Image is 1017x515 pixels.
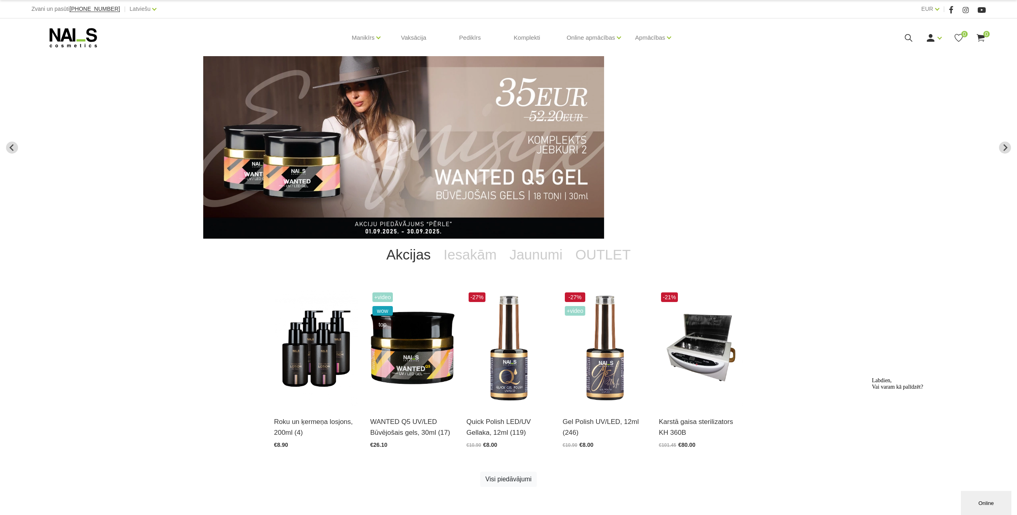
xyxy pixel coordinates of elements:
[3,3,148,16] div: Labdien,Vai varam kā palīdzēt?
[437,239,503,271] a: Iesakām
[203,56,813,239] li: 4 of 12
[370,290,455,406] img: Gels WANTED NAILS cosmetics tehniķu komanda ir radījusi gelu, kas ilgi jau ir katra meistara mekl...
[483,442,497,448] span: €8.00
[370,416,455,438] a: WANTED Q5 UV/LED Būvējošais gels, 30ml (17)
[453,18,487,57] a: Pedikīrs
[370,442,388,448] span: €26.10
[467,442,481,448] span: €10.90
[943,4,945,14] span: |
[869,374,1013,487] iframe: chat widget
[678,442,696,448] span: €80.00
[954,33,964,43] a: 0
[563,290,647,406] img: Ilgnoturīga, intensīvi pigmentēta gellaka. Viegli klājas, lieliski žūst, nesaraujas, neatkāpjas n...
[569,239,637,271] a: OUTLET
[480,472,537,487] a: Visi piedāvājumi
[6,142,18,154] button: Previous slide
[274,442,288,448] span: €8.90
[3,3,55,16] span: Labdien, Vai varam kā palīdzēt?
[563,416,647,438] a: Gel Polish UV/LED, 12ml (246)
[661,292,678,302] span: -21%
[129,4,150,14] a: Latviešu
[503,239,569,271] a: Jaunumi
[635,22,665,54] a: Apmācības
[124,4,125,14] span: |
[566,22,615,54] a: Online apmācības
[659,416,743,438] a: Karstā gaisa sterilizators KH 360B
[507,18,547,57] a: Komplekti
[372,320,393,329] span: top
[659,290,743,406] img: Karstā gaisa sterilizatoru var izmantot skaistumkopšanas salonos, manikīra kabinetos, ēdināšanas ...
[31,4,120,14] div: Zvani un pasūti
[274,416,358,438] a: Roku un ķermeņa losjons, 200ml (4)
[469,292,486,302] span: -27%
[352,22,375,54] a: Manikīrs
[372,306,393,316] span: wow
[467,290,551,406] img: Ātri, ērti un vienkārši!Intensīvi pigmentēta gellaka, kas perfekti klājas arī vienā slānī, tādā v...
[69,6,120,12] a: [PHONE_NUMBER]
[579,442,593,448] span: €8.00
[274,290,358,406] img: BAROJOŠS roku un ķermeņa LOSJONSBALI COCONUT barojošs roku un ķermeņa losjons paredzēts jebkura t...
[565,292,586,302] span: -27%
[999,142,1011,154] button: Next slide
[983,31,990,37] span: 0
[372,292,393,302] span: +Video
[961,31,968,37] span: 0
[976,33,986,43] a: 0
[563,442,578,448] span: €10.90
[659,442,676,448] span: €101.45
[565,306,586,316] span: +Video
[394,18,433,57] a: Vaksācija
[380,239,437,271] a: Akcijas
[961,489,1013,515] iframe: chat widget
[467,416,551,438] a: Quick Polish LED/UV Gellaka, 12ml (119)
[921,4,933,14] a: EUR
